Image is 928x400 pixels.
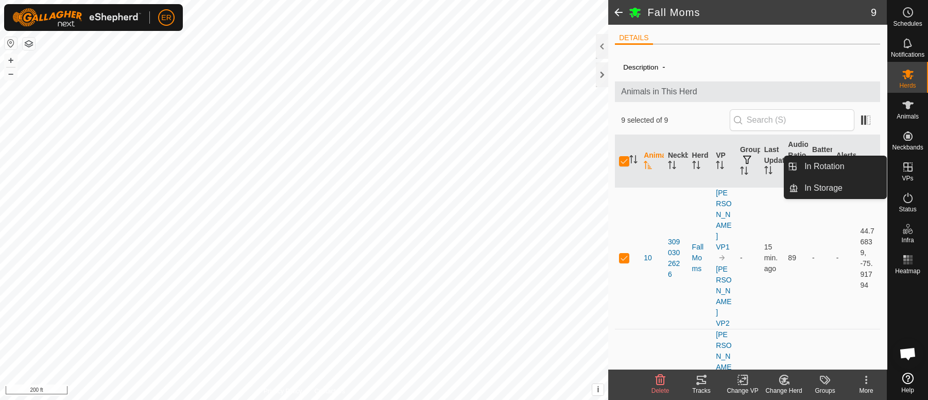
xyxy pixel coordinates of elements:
[716,265,731,327] a: [PERSON_NAME] VP2
[629,157,638,165] p-sorticon: Activate to sort
[808,187,832,329] td: -
[763,386,804,395] div: Change Herd
[784,178,886,198] li: In Storage
[902,175,913,181] span: VPs
[664,135,688,188] th: Neckband
[688,135,712,188] th: Herd
[668,237,684,280] div: 3090302626
[730,109,854,131] input: Search (S)
[644,253,652,263] span: 10
[804,182,843,194] span: In Storage
[314,387,345,396] a: Contact Us
[597,385,599,394] span: i
[264,387,302,396] a: Privacy Policy
[736,135,760,188] th: Groups
[592,384,604,395] button: i
[804,386,846,395] div: Groups
[647,6,870,19] h2: Fall Moms
[692,162,700,171] p-sorticon: Activate to sort
[798,178,886,198] a: In Storage
[615,32,652,45] li: DETAILS
[722,386,763,395] div: Change VP
[740,168,748,176] p-sorticon: Activate to sort
[716,330,731,393] a: [PERSON_NAME] VP1
[784,156,886,177] li: In Rotation
[832,135,856,188] th: Alerts
[718,254,726,262] img: to
[887,369,928,397] a: Help
[899,82,916,89] span: Herds
[895,268,920,274] span: Heatmap
[893,21,922,27] span: Schedules
[23,38,35,50] button: Map Layers
[161,12,171,23] span: ER
[12,8,141,27] img: Gallagher Logo
[897,113,919,120] span: Animals
[846,386,887,395] div: More
[716,162,724,171] p-sorticon: Activate to sort
[5,68,17,80] button: –
[760,135,784,188] th: Last Updated
[804,160,844,173] span: In Rotation
[832,187,856,329] td: -
[901,387,914,393] span: Help
[716,189,731,251] a: [PERSON_NAME] VP1
[764,168,772,176] p-sorticon: Activate to sort
[668,162,676,171] p-sorticon: Activate to sort
[871,5,877,20] span: 9
[764,243,778,273] span: Sep 5, 2025, 6:05 PM
[788,254,796,262] span: 89
[736,187,760,329] td: -
[712,135,736,188] th: VP
[651,387,669,394] span: Delete
[623,63,658,71] label: Description
[644,162,652,171] p-sorticon: Activate to sort
[621,86,874,98] span: Animals in This Herd
[892,144,923,151] span: Neckbands
[891,52,924,58] span: Notifications
[692,242,708,274] div: Fall Moms
[5,54,17,66] button: +
[808,135,832,188] th: Battery
[892,338,923,369] a: Open chat
[658,58,669,75] span: -
[784,135,808,188] th: Audio Ratio (%)
[798,156,886,177] a: In Rotation
[5,37,17,49] button: Reset Map
[681,386,722,395] div: Tracks
[621,115,730,126] span: 9 selected of 9
[856,187,880,329] td: 44.76839, -75.91794
[899,206,916,212] span: Status
[856,135,880,188] th: Location
[901,237,914,243] span: Infra
[640,135,664,188] th: Animal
